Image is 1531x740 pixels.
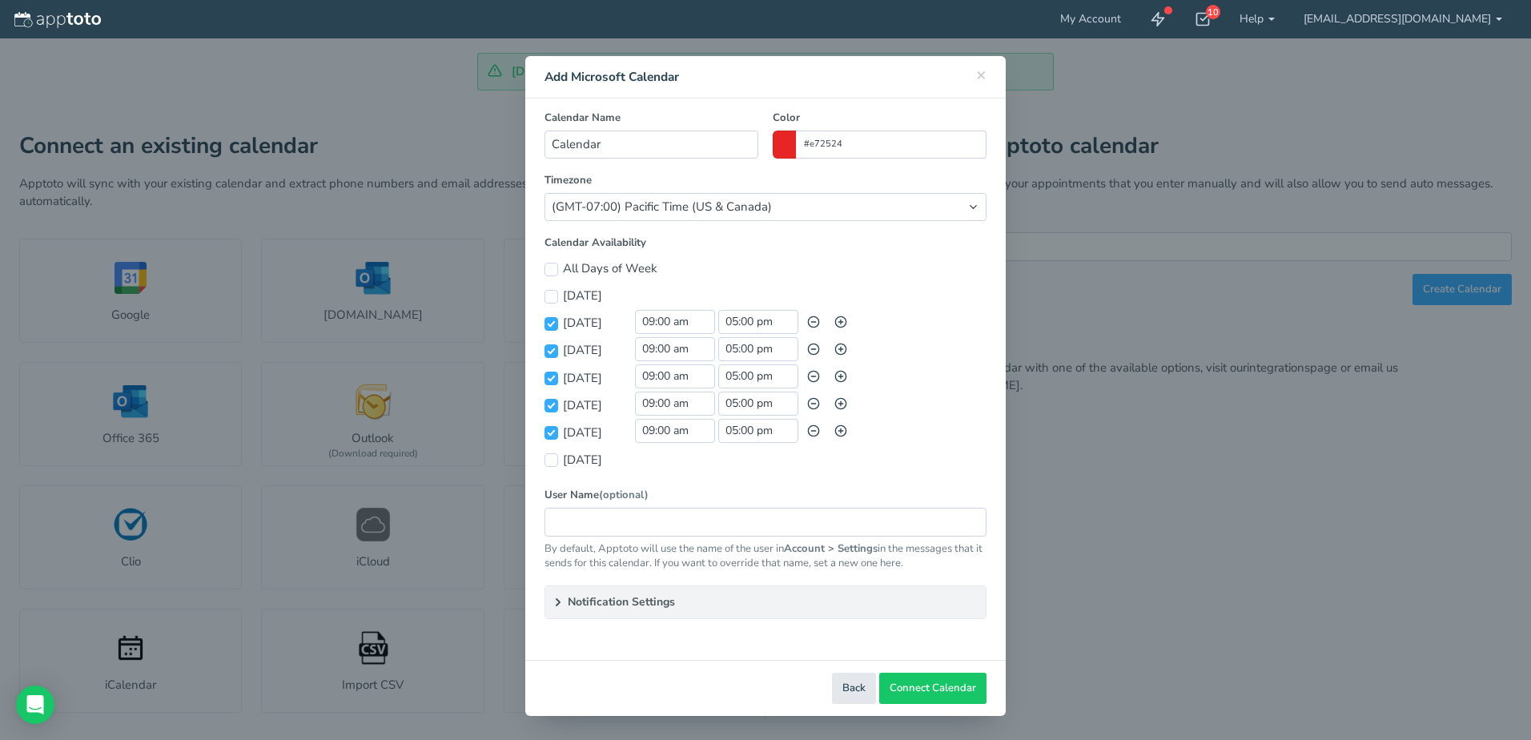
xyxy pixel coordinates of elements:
[544,173,987,188] label: Timezone
[773,111,987,126] label: Color
[545,586,986,618] summary: Notification Settings
[563,370,635,387] span: [DATE]
[890,681,976,696] span: Connect Calendar
[544,235,987,251] label: Calendar Availability
[832,673,876,704] button: Back
[563,452,635,469] span: [DATE]
[16,686,54,724] div: Open Intercom Messenger
[544,317,558,331] input: [DATE]
[544,488,987,503] label: User Name
[544,426,558,440] input: [DATE]
[544,111,758,126] label: Calendar Name
[544,263,558,276] input: All Days of Week
[879,673,987,704] button: Connect Calendar
[784,541,878,556] b: Account > Settings
[563,288,635,304] span: [DATE]
[563,424,635,441] span: [DATE]
[544,344,558,358] input: [DATE]
[563,315,635,332] span: [DATE]
[544,453,558,467] input: [DATE]
[976,63,987,86] span: ×
[563,342,635,359] span: [DATE]
[544,290,558,304] input: [DATE]
[544,399,558,412] input: [DATE]
[544,541,987,572] p: By default, Apptoto will use the name of the user in in the messages that it sends for this calen...
[544,260,657,277] label: All Days of Week
[599,488,649,503] span: (optional)
[563,397,635,414] span: [DATE]
[544,68,987,86] h4: Add Microsoft Calendar
[544,372,558,385] input: [DATE]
